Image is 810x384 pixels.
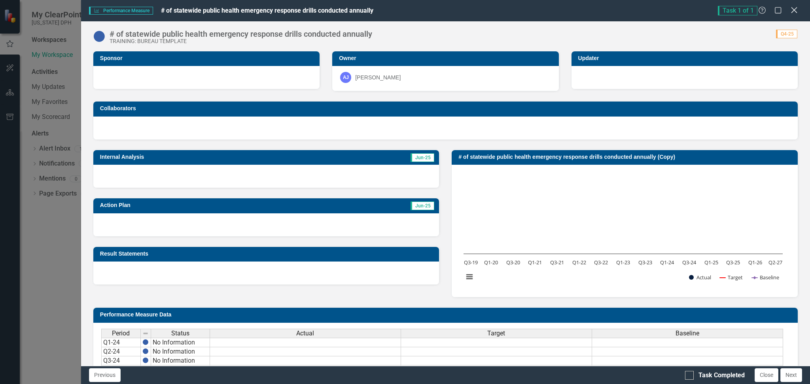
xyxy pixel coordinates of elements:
[142,348,149,354] img: BgCOk07PiH71IgAAAABJRU5ErkJggg==
[752,274,780,281] button: Show Baseline
[776,30,797,38] span: Q4-25
[698,371,745,380] div: Task Completed
[142,339,149,345] img: BgCOk07PiH71IgAAAABJRU5ErkJggg==
[161,7,373,14] span: # of statewide public health emergency response drills conducted annually
[769,259,783,266] text: Q2-27
[411,201,434,210] span: Jun-25
[151,365,210,375] td: No Information
[110,38,372,44] div: TRAINING: BUREAU TEMPLATE
[748,259,762,266] text: Q1-26
[93,30,106,43] img: No Information
[528,259,542,266] text: Q1-21
[727,259,740,266] text: Q3-25
[464,271,475,282] button: View chart menu, Chart
[572,259,586,266] text: Q1-22
[101,356,141,365] td: Q3-24
[355,73,401,81] div: [PERSON_NAME]
[660,259,675,266] text: Q1-24
[638,259,652,266] text: Q3-23
[411,153,434,162] span: Jun-25
[578,55,794,61] h3: Updater
[458,154,794,160] h3: # of statewide public health emergency response drills conducted annually (Copy)
[340,72,351,83] div: AJ
[755,368,778,382] button: Close
[720,274,743,281] button: Show Target
[460,171,787,289] svg: Interactive chart
[142,357,149,363] img: BgCOk07PiH71IgAAAABJRU5ErkJggg==
[594,259,608,266] text: Q3-22
[171,330,189,337] span: Status
[484,259,498,266] text: Q1-20
[89,368,121,382] button: Previous
[296,330,314,337] span: Actual
[101,347,141,356] td: Q2-24
[112,330,130,337] span: Period
[142,330,149,337] img: 8DAGhfEEPCf229AAAAAElFTkSuQmCC
[506,259,520,266] text: Q3-20
[682,259,696,266] text: Q3-24
[718,6,757,15] span: Task 1 of 1
[100,154,316,160] h3: Internal Analysis
[151,356,210,365] td: No Information
[101,365,141,375] td: Q4-24
[339,55,555,61] h3: Owner
[676,330,699,337] span: Baseline
[100,251,435,257] h3: Result Statements
[100,202,286,208] h3: Action Plan
[464,259,478,266] text: Q3-19
[151,338,210,347] td: No Information
[704,259,718,266] text: Q1-25
[550,259,564,266] text: Q3-21
[100,105,794,111] h3: Collaborators
[110,30,372,38] div: # of statewide public health emergency response drills conducted annually
[780,368,802,382] button: Next
[616,259,630,266] text: Q1-23
[89,7,153,15] span: Performance Measure
[460,171,790,289] div: Chart. Highcharts interactive chart.
[151,347,210,356] td: No Information
[487,330,505,337] span: Target
[100,312,794,318] h3: Performance Measure Data
[689,274,711,281] button: Show Actual
[100,55,316,61] h3: Sponsor
[101,338,141,347] td: Q1-24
